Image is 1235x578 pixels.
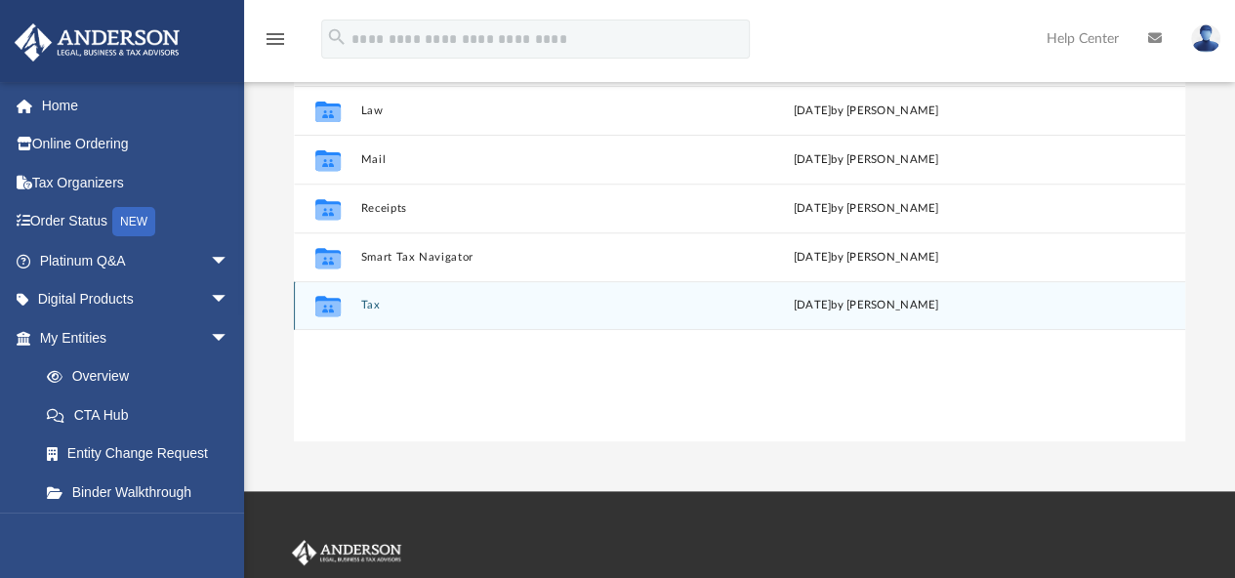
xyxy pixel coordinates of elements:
button: Mail [360,153,691,166]
div: [DATE] by [PERSON_NAME] [700,200,1031,218]
a: Order StatusNEW [14,202,259,242]
button: Receipts [360,202,691,215]
img: Anderson Advisors Platinum Portal [9,23,185,62]
img: User Pic [1191,24,1220,53]
div: NEW [112,207,155,236]
span: arrow_drop_down [210,318,249,358]
div: [DATE] by [PERSON_NAME] [700,297,1031,314]
div: [DATE] by [PERSON_NAME] [700,151,1031,169]
div: grid [294,37,1185,442]
a: My Blueprint [27,512,249,551]
button: Smart Tax Navigator [360,251,691,264]
a: Digital Productsarrow_drop_down [14,280,259,319]
div: [DATE] by [PERSON_NAME] [700,103,1031,120]
button: Law [360,104,691,117]
a: Binder Walkthrough [27,473,259,512]
span: arrow_drop_down [210,280,249,320]
img: Anderson Advisors Platinum Portal [288,540,405,565]
a: CTA Hub [27,395,259,434]
i: search [326,26,348,48]
div: [DATE] by [PERSON_NAME] [700,249,1031,267]
a: My Entitiesarrow_drop_down [14,318,259,357]
a: menu [264,37,287,51]
a: Overview [27,357,259,396]
a: Online Ordering [14,125,259,164]
button: Tax [360,300,691,312]
a: Platinum Q&Aarrow_drop_down [14,241,259,280]
a: Tax Organizers [14,163,259,202]
i: menu [264,27,287,51]
a: Home [14,86,259,125]
a: Entity Change Request [27,434,259,474]
span: arrow_drop_down [210,241,249,281]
